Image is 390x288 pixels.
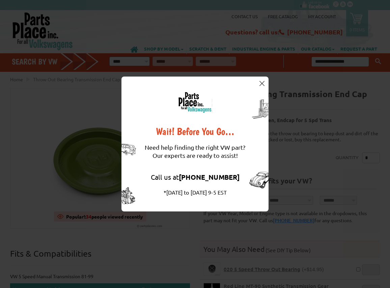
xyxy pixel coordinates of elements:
img: close [259,81,264,86]
img: logo [178,92,212,113]
div: Wait! Before You Go… [145,126,245,137]
strong: [PHONE_NUMBER] [179,173,240,181]
div: *[DATE] to [DATE] 9-5 EST [145,188,245,196]
a: Call us at[PHONE_NUMBER] [151,173,240,181]
div: Need help finding the right VW part? Our experts are ready to assist! [145,137,245,166]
